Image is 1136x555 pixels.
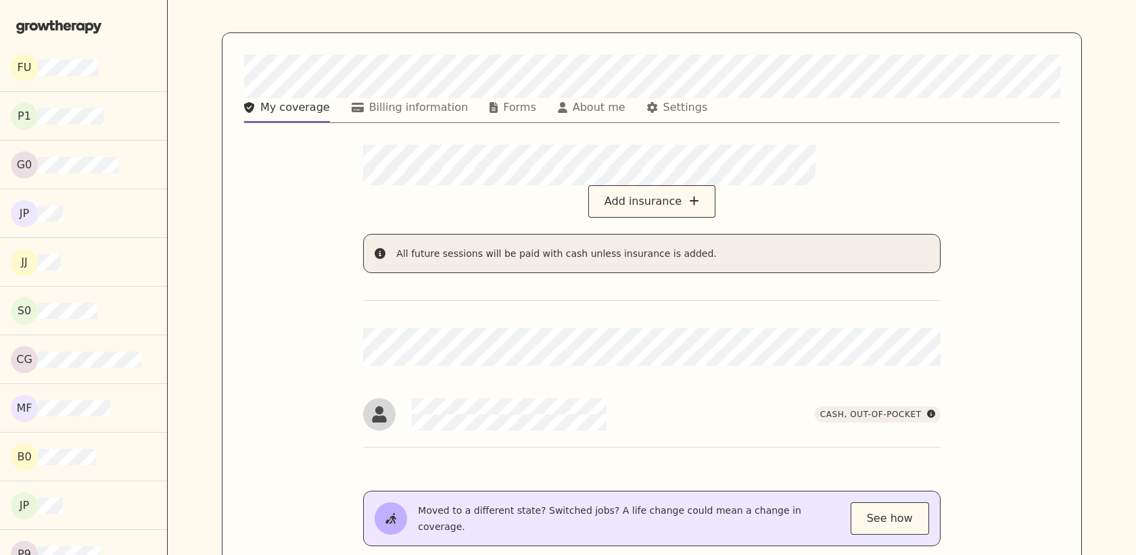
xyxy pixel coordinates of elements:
[11,443,38,470] div: B0
[588,185,715,218] button: Add insurance
[851,502,929,535] div: See how
[558,98,625,122] button: About me
[663,99,708,116] div: Settings
[11,395,38,422] div: MF
[851,512,929,525] a: See how
[647,98,708,122] button: Settings
[11,200,38,227] div: JP
[490,98,536,122] button: Forms
[418,505,801,532] span: Moved to a different state? Switched jobs? A life change could mean a change in coverage.
[260,99,330,116] div: My coverage
[11,249,38,276] div: JJ
[244,98,330,122] button: My coverage
[503,99,536,116] div: Forms
[16,20,102,34] img: Grow Therapy
[396,245,928,262] div: All future sessions will be paid with cash unless insurance is added.
[927,410,935,418] svg: More info
[11,54,38,81] div: FU
[573,99,625,116] div: About me
[352,98,468,122] button: Billing information
[363,398,396,431] img: Thomas Andrews
[11,297,38,324] div: s0
[815,406,941,423] div: Cash, Out-of-pocket
[11,492,38,519] div: JP
[11,103,38,130] div: P1
[11,151,38,178] div: G0
[11,346,38,373] div: CG
[369,99,468,116] div: Billing information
